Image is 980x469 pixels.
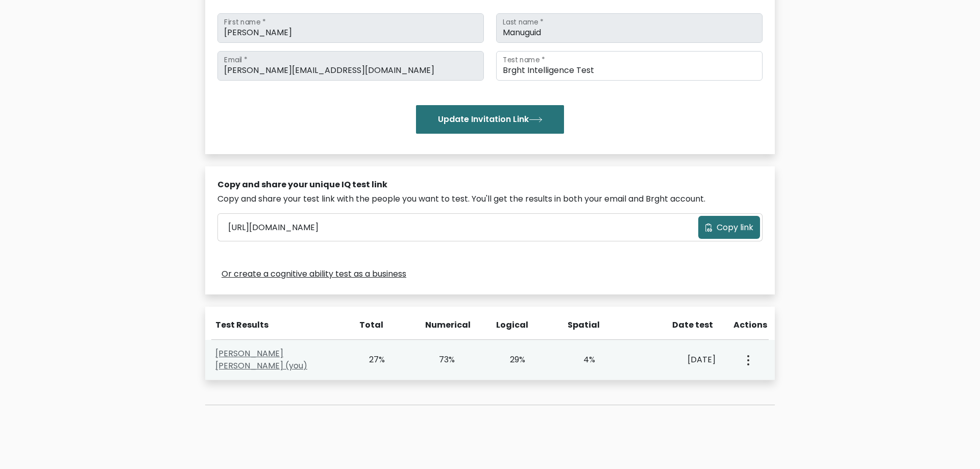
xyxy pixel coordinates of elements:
[568,319,597,331] div: Spatial
[425,319,455,331] div: Numerical
[215,348,307,372] a: [PERSON_NAME] [PERSON_NAME] (you)
[217,193,763,205] div: Copy and share your test link with the people you want to test. You'll get the results in both yo...
[217,51,484,81] input: Email
[496,13,763,43] input: Last name
[496,51,763,81] input: Test name
[636,354,716,366] div: [DATE]
[698,216,760,239] button: Copy link
[496,319,526,331] div: Logical
[733,319,769,331] div: Actions
[222,268,406,280] a: Or create a cognitive ability test as a business
[354,319,383,331] div: Total
[426,354,455,366] div: 73%
[215,319,341,331] div: Test Results
[217,13,484,43] input: First name
[416,105,564,134] button: Update Invitation Link
[567,354,596,366] div: 4%
[639,319,721,331] div: Date test
[496,354,525,366] div: 29%
[356,354,385,366] div: 27%
[217,179,763,191] div: Copy and share your unique IQ test link
[717,221,753,234] span: Copy link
